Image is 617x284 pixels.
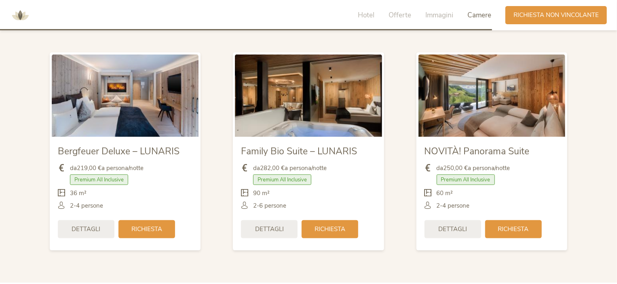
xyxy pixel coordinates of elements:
[253,189,270,198] span: 90 m²
[70,202,103,210] span: 2-4 persone
[253,164,327,173] span: da a persona/notte
[425,11,453,20] span: Immagini
[70,164,144,173] span: da a persona/notte
[358,11,374,20] span: Hotel
[72,225,101,234] span: Dettagli
[444,164,468,172] b: 250,00 €
[77,164,101,172] b: 219,00 €
[58,145,180,158] span: Bergfeuer Deluxe – LUNARIS
[253,175,311,185] span: Premium All Inclusive
[241,145,357,158] span: Family Bio Suite – LUNARIS
[437,175,495,185] span: Premium All Inclusive
[315,225,345,234] span: Richiesta
[389,11,411,20] span: Offerte
[8,3,32,27] img: AMONTI & LUNARIS Wellnessresort
[437,202,470,210] span: 2-4 persone
[513,11,599,19] span: Richiesta non vincolante
[438,225,467,234] span: Dettagli
[255,225,284,234] span: Dettagli
[467,11,491,20] span: Camere
[131,225,162,234] span: Richiesta
[52,55,199,137] img: Bergfeuer Deluxe – LUNARIS
[70,189,87,198] span: 36 m²
[437,189,453,198] span: 60 m²
[235,55,382,137] img: Family Bio Suite – LUNARIS
[425,145,530,158] span: NOVITÀ! Panorama Suite
[8,12,32,18] a: AMONTI & LUNARIS Wellnessresort
[70,175,128,185] span: Premium All Inclusive
[418,55,565,137] img: NOVITÀ! Panorama Suite
[260,164,285,172] b: 282,00 €
[498,225,529,234] span: Richiesta
[253,202,286,210] span: 2-6 persone
[437,164,510,173] span: da a persona/notte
